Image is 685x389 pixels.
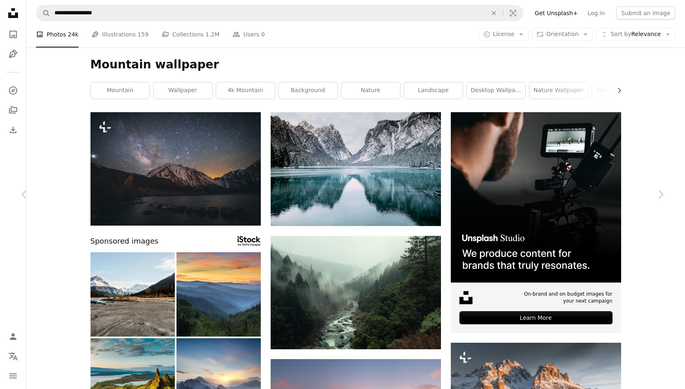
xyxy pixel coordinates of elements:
[91,82,149,99] a: mountain
[90,112,261,226] img: the night sky over a mountain range and a lake
[176,252,261,337] img: Sunrise Landscape Great Smoky Mountains National Park Gatlinburg TN
[404,82,463,99] a: landscape
[162,21,219,47] a: Collections 1.2M
[493,31,515,37] span: License
[90,165,261,172] a: the night sky over a mountain range and a lake
[5,368,21,384] button: Menu
[154,82,212,99] a: wallpaper
[451,112,621,333] a: On-brand and on budget images for your next campaignLearn More
[467,82,525,99] a: desktop wallpaper
[36,5,523,21] form: Find visuals sitewide
[5,26,21,43] a: Photos
[485,5,503,21] button: Clear
[530,7,583,20] a: Get Unsplash+
[90,235,158,247] span: Sponsored images
[90,57,621,72] h1: Mountain wallpaper
[546,31,579,37] span: Orientation
[90,252,175,337] img: empty dirt beach with traces against Canadian Rockies
[138,30,149,39] span: 159
[592,82,651,99] a: forest wallpaper
[479,28,529,41] button: License
[92,21,149,47] a: Illustrations 159
[271,289,441,296] a: aerial shot of forest
[36,5,50,21] button: Search Unsplash
[583,7,610,20] a: Log in
[271,165,441,172] a: body of water and snow-covered mountains during daytime
[503,5,523,21] button: Visual search
[233,21,265,47] a: Users 0
[206,30,219,39] span: 1.2M
[271,236,441,349] img: aerial shot of forest
[5,348,21,364] button: Language
[518,291,613,305] span: On-brand and on budget images for your next campaign
[529,82,588,99] a: nature wallpaper
[596,28,675,41] button: Sort byRelevance
[5,102,21,118] a: Collections
[610,31,631,37] span: Sort by
[5,46,21,62] a: Illustrations
[636,155,685,234] a: Next
[612,82,621,99] button: scroll list to the right
[341,82,400,99] a: nature
[271,112,441,226] img: body of water and snow-covered mountains during daytime
[459,291,472,304] img: file-1631678316303-ed18b8b5cb9cimage
[451,112,621,283] img: file-1715652217532-464736461acbimage
[459,311,613,324] div: Learn More
[616,7,675,20] button: Submit an image
[261,30,265,39] span: 0
[532,28,593,41] button: Orientation
[5,122,21,138] a: Download History
[279,82,337,99] a: background
[5,328,21,345] a: Log in / Sign up
[216,82,275,99] a: 4k mountain
[610,30,661,38] span: Relevance
[5,82,21,99] a: Explore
